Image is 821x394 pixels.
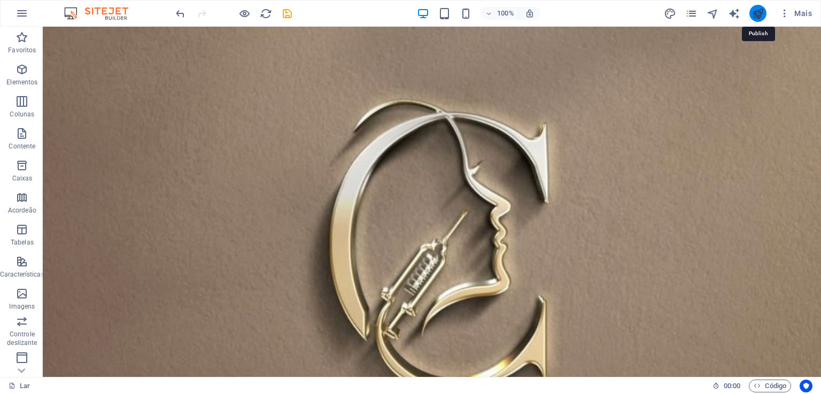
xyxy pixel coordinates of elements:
[664,7,676,20] i: Design (Ctrl+Alt+Y)
[9,380,30,392] a: Clique para cancelar a seleção. Clique duas vezes para abrir as páginas.
[712,380,741,392] h6: Tempo de sessão
[749,5,766,22] button: publicar
[281,7,293,20] i: Salvar (Ctrl+S)
[174,7,187,20] i: Undo: Change button (Ctrl+Z)
[728,7,741,20] button: gerador_de_texto
[724,382,740,390] font: 00:00
[685,7,698,20] button: páginas
[9,143,35,150] font: Contente
[707,7,719,20] button: navegador
[260,7,272,20] i: Recarregar página
[10,111,34,118] font: Colunas
[12,175,33,182] font: Caixas
[525,9,535,18] i: Ao redimensionar, ajuste automaticamente o nível de zoom para se ajustar ao dispositivo escolhido.
[8,207,36,214] font: Acordeão
[765,382,786,390] font: Código
[707,7,719,20] i: Navegador
[6,78,37,86] font: Elementos
[61,7,142,20] img: Logotipo do editor
[9,303,35,310] font: Imagens
[481,7,519,20] button: 100%
[8,46,36,54] font: Favoritos
[259,7,272,20] button: recarregar
[728,7,740,20] i: Escritor de IA
[20,382,30,390] font: Lar
[11,239,34,246] font: Tabelas
[800,380,812,392] button: Centrado no usuário
[664,7,677,20] button: projeto
[794,9,812,18] font: Mais
[775,5,816,22] button: Mais
[685,7,698,20] i: Páginas (Ctrl+Alt+S)
[749,380,791,392] button: Código
[174,7,187,20] button: desfazer
[281,7,293,20] button: salvar
[497,9,514,17] font: 100%
[7,330,37,346] font: Controle deslizante
[238,7,251,20] button: Clique aqui para sair do modo de visualização e continuar editando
